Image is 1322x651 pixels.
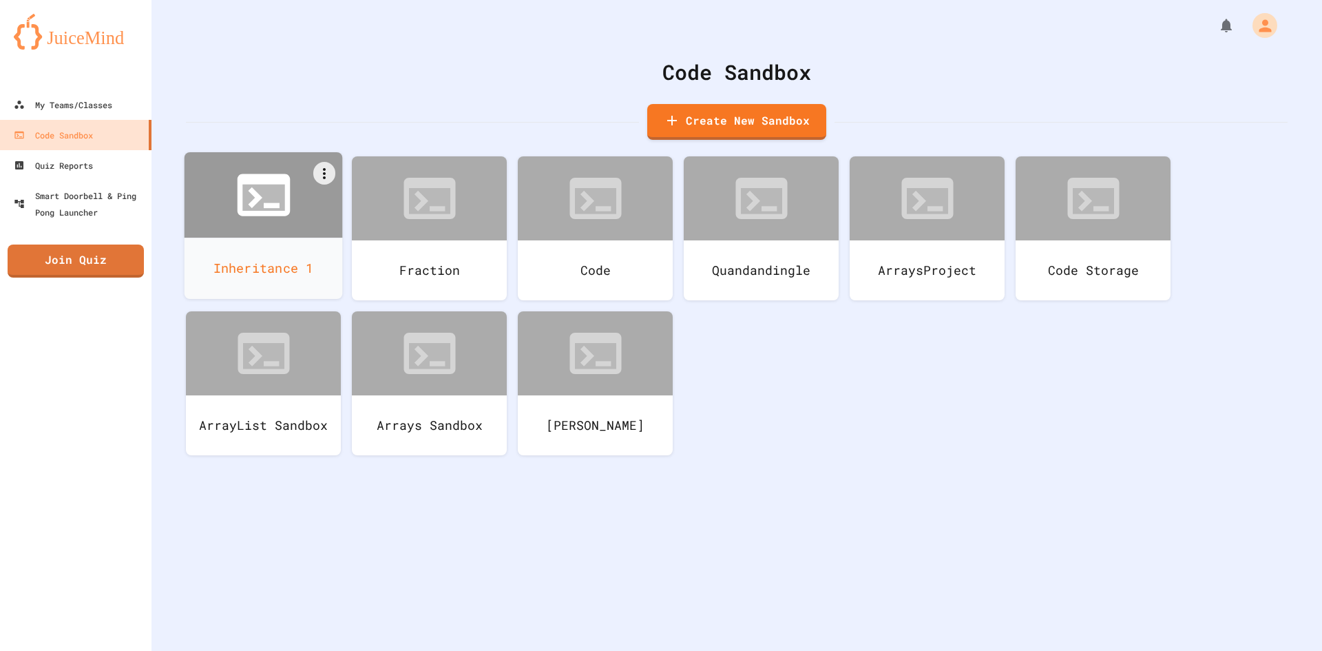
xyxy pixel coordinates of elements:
[1016,240,1171,300] div: Code Storage
[185,152,343,299] a: Inheritance 1
[14,127,93,143] div: Code Sandbox
[14,96,112,113] div: My Teams/Classes
[14,157,93,174] div: Quiz Reports
[186,56,1288,87] div: Code Sandbox
[684,156,839,300] a: Quandandingle
[352,311,507,455] a: Arrays Sandbox
[1193,14,1238,37] div: My Notifications
[647,104,826,140] a: Create New Sandbox
[518,240,673,300] div: Code
[8,245,144,278] a: Join Quiz
[185,238,343,299] div: Inheritance 1
[186,395,341,455] div: ArrayList Sandbox
[1016,156,1171,300] a: Code Storage
[1238,10,1281,41] div: My Account
[850,240,1005,300] div: ArraysProject
[352,395,507,455] div: Arrays Sandbox
[850,156,1005,300] a: ArraysProject
[518,311,673,455] a: [PERSON_NAME]
[352,156,507,300] a: Fraction
[186,311,341,455] a: ArrayList Sandbox
[14,187,146,220] div: Smart Doorbell & Ping Pong Launcher
[14,14,138,50] img: logo-orange.svg
[352,240,507,300] div: Fraction
[684,240,839,300] div: Quandandingle
[518,156,673,300] a: Code
[518,395,673,455] div: [PERSON_NAME]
